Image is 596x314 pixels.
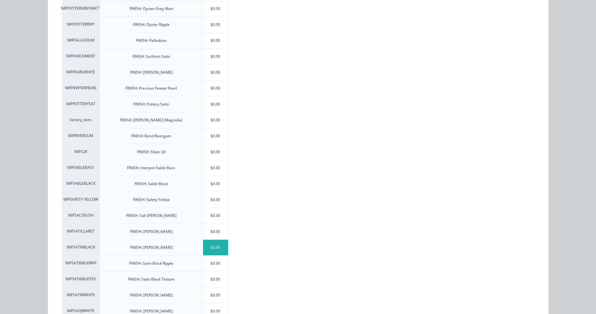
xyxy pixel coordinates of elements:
[62,223,99,239] div: \MFSATICLARET
[203,256,228,271] div: $0.00
[203,208,228,223] div: $0.00
[131,133,171,139] div: FINISH: Bond Rivergum
[133,197,170,203] div: FINISH: Safety Yellow
[130,6,173,12] div: FINISH: Oyster Grey Matt
[62,144,99,160] div: \MFS2K
[62,287,99,303] div: \MFSATINWHITE
[120,117,182,123] div: FINISH: [PERSON_NAME] (Magnolia)
[203,81,228,96] div: $0.00
[62,1,99,17] div: \MFOYSTERGREYMATT
[130,229,173,234] div: FINISH: [PERSON_NAME]
[203,112,228,128] div: $0.00
[136,38,166,43] div: FINISH: Palladium
[62,208,99,223] div: \MFSALTBUSH
[125,86,177,91] div: FINISH: Precious Pewter Pearl
[132,54,170,59] div: FINISH: Surfmist Satin
[62,160,99,176] div: \MFSABLEBASS
[203,17,228,32] div: $0.00
[203,128,228,144] div: $0.00
[62,176,99,192] div: \MFSABLEBLACK
[130,308,173,314] div: FINISH: [PERSON_NAME]
[203,33,228,48] div: $0.00
[62,112,99,128] div: factory_item
[62,128,99,144] div: \MFRIVERGUM
[203,224,228,239] div: $0.00
[62,64,99,80] div: \MFPEARLWHITE
[126,213,176,218] div: FINISH: Salt [PERSON_NAME]
[203,272,228,287] div: $0.00
[62,255,99,271] div: \MFSATINBLKRIPP
[203,160,228,176] div: $0.00
[130,70,173,75] div: FINISH: [PERSON_NAME]
[203,192,228,208] div: $0.00
[203,144,228,160] div: $0.00
[203,176,228,192] div: $0.00
[127,165,175,171] div: FINISH: Interpon Sable Bass
[62,192,99,208] div: \MFSAFETY YELLOW
[137,149,166,155] div: FINISH: Silver 2K
[62,96,99,112] div: \MFPOTTERYSAT
[62,17,99,32] div: \MFOYSTERRIPP
[203,49,228,64] div: $0.00
[62,48,99,64] div: \MFPARCHMENT
[62,271,99,287] div: \MFSATINBLKTEX
[203,240,228,255] div: $0.00
[130,245,173,250] div: FINISH: [PERSON_NAME]
[128,277,175,282] div: FINISH: Satin Black Texture
[129,261,173,266] div: FINISH: Satin Black Ripple
[203,96,228,112] div: $0.00
[203,65,228,80] div: $0.00
[203,1,228,17] div: $0.00
[135,181,168,187] div: FINISH: Sable Black
[203,287,228,303] div: $0.00
[130,292,173,298] div: FINISH: [PERSON_NAME]
[62,32,99,48] div: \MFPALLADIUM
[133,101,169,107] div: FINISH: Pottery Satin
[62,80,99,96] div: \MFPEWTERPEARL
[62,239,99,255] div: \MFSATINBLACK
[133,22,170,27] div: FINISH: Oyster Ripple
